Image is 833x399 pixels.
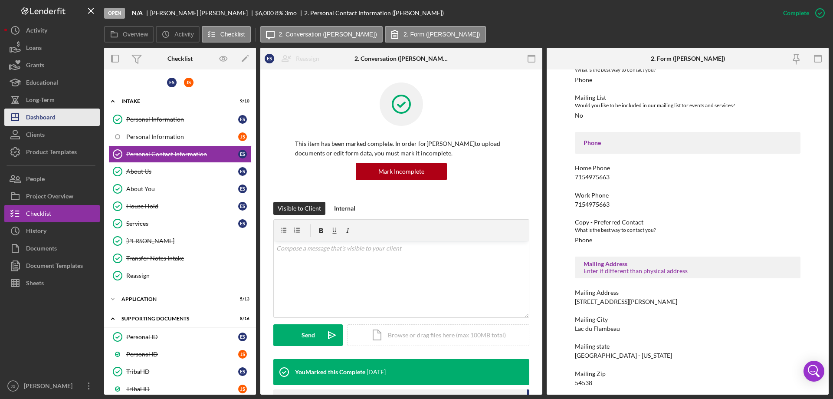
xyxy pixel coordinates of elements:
button: Grants [4,56,100,74]
div: Phone [575,237,592,244]
a: Personal IDJS [108,346,252,363]
a: [PERSON_NAME] [108,232,252,250]
a: Reassign [108,267,252,284]
div: Reassign [126,272,251,279]
a: About YouES [108,180,252,198]
div: Dashboard [26,109,56,128]
div: Project Overview [26,188,73,207]
label: Activity [174,31,193,38]
div: Clients [26,126,45,145]
button: Complete [774,4,829,22]
a: Personal InformationES [108,111,252,128]
div: Services [126,220,238,227]
a: Personal InformationJS [108,128,252,145]
div: Reassign [296,50,319,67]
div: J S [238,385,247,393]
div: E S [265,54,274,63]
button: Clients [4,126,100,143]
div: Lac du Flambeau [575,325,620,332]
span: $6,000 [255,9,274,16]
div: History [26,222,46,242]
div: J S [238,350,247,359]
div: Complete [783,4,809,22]
div: Personal Information [126,116,238,123]
div: Tribal ID [126,368,238,375]
a: Long-Term [4,91,100,109]
div: E S [238,150,247,158]
div: Mailing Zip [575,370,800,377]
div: 8 % [275,10,283,16]
div: E S [238,185,247,193]
button: Dashboard [4,109,100,126]
div: 2. Conversation ([PERSON_NAME]) [354,55,449,62]
div: E S [238,167,247,176]
div: Mailing state [575,343,800,350]
div: 2. Form ([PERSON_NAME]) [651,55,725,62]
button: Internal [330,202,360,215]
button: Sheets [4,274,100,292]
div: E S [238,367,247,376]
div: Activity [26,22,47,41]
div: Checklist [26,205,51,224]
div: J S [238,132,247,141]
div: Personal Information [126,133,238,140]
div: People [26,170,45,190]
div: House Hold [126,203,238,210]
button: History [4,222,100,240]
div: Mailing Address [575,289,800,296]
a: Personal IDES [108,328,252,346]
div: Document Templates [26,257,83,277]
div: Product Templates [26,143,77,163]
div: No [575,112,583,119]
a: Checklist [4,205,100,222]
div: About You [126,185,238,192]
div: [PERSON_NAME] [PERSON_NAME] [150,10,255,16]
div: Mailing List [575,94,800,101]
div: Would you like to be included in our mailing list for events and services? [575,101,800,110]
div: J S [184,78,193,87]
div: Send [302,324,315,346]
a: People [4,170,100,188]
a: Activity [4,22,100,39]
a: Project Overview [4,188,100,205]
div: 3 mo [285,10,297,16]
button: Educational [4,74,100,91]
b: N/A [132,10,143,16]
div: 7154975663 [575,174,610,181]
div: 54538 [575,379,592,386]
button: Documents [4,240,100,257]
div: Mailing City [575,316,800,323]
button: JS[PERSON_NAME] [4,377,100,395]
div: Supporting Documents [121,316,228,321]
label: Overview [123,31,148,38]
div: You Marked this Complete [295,369,365,376]
div: Grants [26,56,44,76]
button: ESReassign [260,50,328,67]
button: Loans [4,39,100,56]
div: 5 / 13 [234,297,249,302]
div: Intake [121,99,228,104]
div: Checklist [167,55,193,62]
div: Educational [26,74,58,93]
div: Transfer Notes Intake [126,255,251,262]
div: Documents [26,240,57,259]
div: Phone [584,139,792,146]
div: 2. Personal Contact Information ([PERSON_NAME]) [304,10,444,16]
div: [GEOGRAPHIC_DATA] - [US_STATE] [575,352,672,359]
a: Transfer Notes Intake [108,250,252,267]
div: [STREET_ADDRESS][PERSON_NAME] [575,298,677,305]
div: E S [167,78,177,87]
div: What is the best way to contact you? [575,226,800,234]
div: Long-Term [26,91,55,111]
div: 9 / 10 [234,99,249,104]
button: Checklist [202,26,251,43]
div: [PERSON_NAME] [22,377,78,397]
div: E S [238,115,247,124]
a: Personal Contact InformationES [108,145,252,163]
